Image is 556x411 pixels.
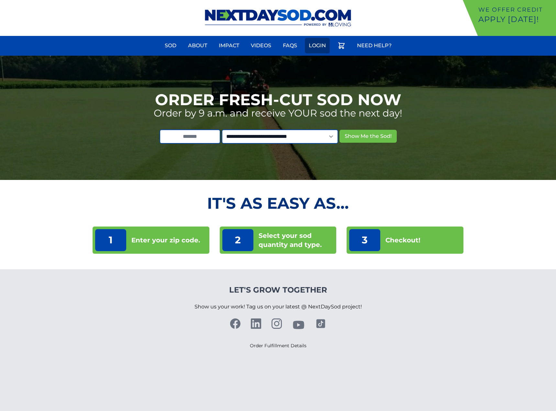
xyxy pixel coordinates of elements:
[385,236,420,245] p: Checkout!
[215,38,243,53] a: Impact
[339,130,397,143] button: Show Me the Sod!
[161,38,180,53] a: Sod
[353,38,395,53] a: Need Help?
[222,229,253,251] p: 2
[250,343,306,349] a: Order Fulfillment Details
[154,107,402,119] p: Order by 9 a.m. and receive YOUR sod the next day!
[305,38,330,53] a: Login
[195,295,362,318] p: Show us your work! Tag us on your latest @ NextDaySod project!
[184,38,211,53] a: About
[247,38,275,53] a: Videos
[478,5,553,14] p: We offer Credit
[93,195,463,211] h2: It's as Easy As...
[279,38,301,53] a: FAQs
[131,236,200,245] p: Enter your zip code.
[155,92,401,107] h1: Order Fresh-Cut Sod Now
[195,285,362,295] h4: Let's Grow Together
[349,229,380,251] p: 3
[259,231,334,249] p: Select your sod quantity and type.
[95,229,126,251] p: 1
[478,14,553,25] p: Apply [DATE]!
